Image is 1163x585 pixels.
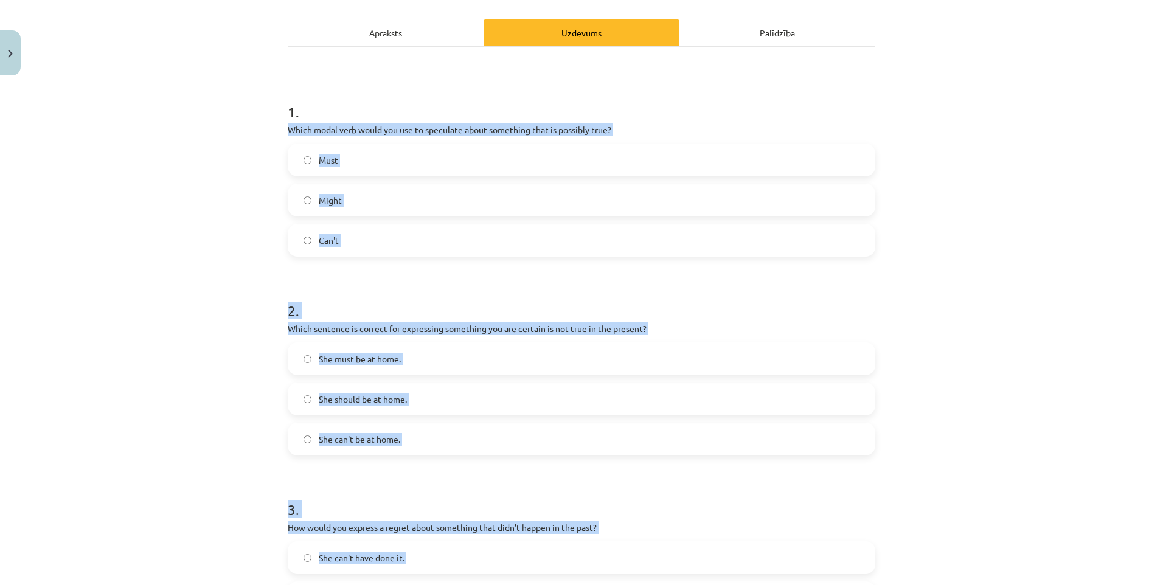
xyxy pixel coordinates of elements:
[304,237,311,244] input: Can't
[319,353,401,365] span: She must be at home.
[484,19,679,46] div: Uzdevums
[304,355,311,363] input: She must be at home.
[304,196,311,204] input: Might
[288,322,875,335] p: Which sentence is correct for expressing something you are certain is not true in the present?
[304,435,311,443] input: She can't be at home.
[304,395,311,403] input: She should be at home.
[288,521,875,534] p: How would you express a regret about something that didn’t happen in the past?
[288,480,875,517] h1: 3 .
[319,194,342,207] span: Might
[319,552,404,564] span: She can't have done it.
[319,154,338,167] span: Must
[288,82,875,120] h1: 1 .
[288,123,875,136] p: Which modal verb would you use to speculate about something that is possibly true?
[679,19,875,46] div: Palīdzība
[304,554,311,562] input: She can't have done it.
[319,234,339,247] span: Can't
[288,281,875,319] h1: 2 .
[319,433,400,446] span: She can't be at home.
[8,50,13,58] img: icon-close-lesson-0947bae3869378f0d4975bcd49f059093ad1ed9edebbc8119c70593378902aed.svg
[304,156,311,164] input: Must
[288,19,484,46] div: Apraksts
[319,393,407,406] span: She should be at home.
